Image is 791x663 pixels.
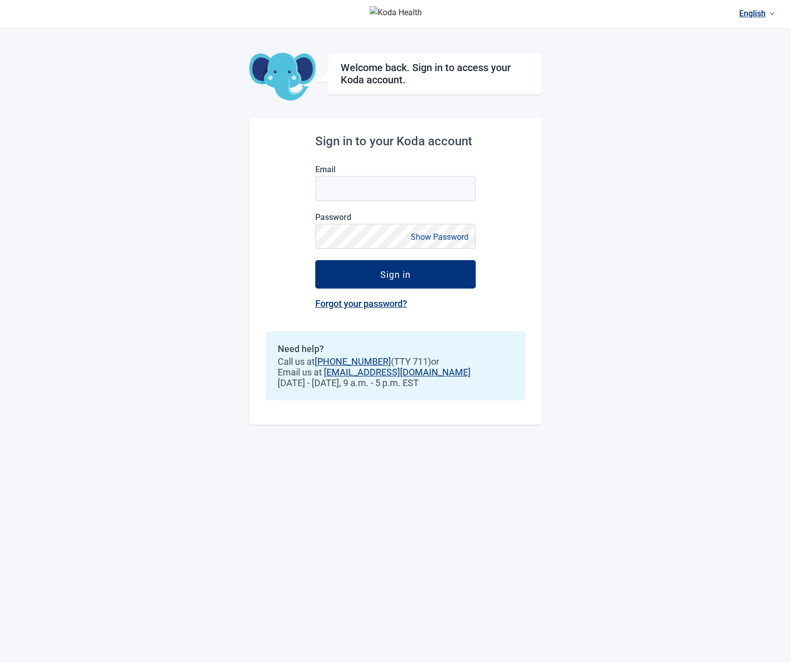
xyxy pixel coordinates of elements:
[380,269,411,279] div: Sign in
[408,230,472,244] button: Show Password
[315,134,476,148] h2: Sign in to your Koda account
[278,367,513,377] span: Email us at
[770,11,775,16] span: down
[341,61,529,86] h1: Welcome back. Sign in to access your Koda account.
[315,356,391,367] a: [PHONE_NUMBER]
[249,53,316,102] img: Koda Elephant
[735,5,779,22] a: Current language: English
[278,343,513,354] h2: Need help?
[315,212,476,222] label: Password
[315,165,476,174] label: Email
[315,298,407,309] a: Forgot your password?
[370,6,422,22] img: Koda Health
[324,367,471,377] a: [EMAIL_ADDRESS][DOMAIN_NAME]
[249,28,542,425] main: Main content
[315,260,476,289] button: Sign in
[278,356,513,367] span: Call us at (TTY 711) or
[278,377,513,388] span: [DATE] - [DATE], 9 a.m. - 5 p.m. EST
